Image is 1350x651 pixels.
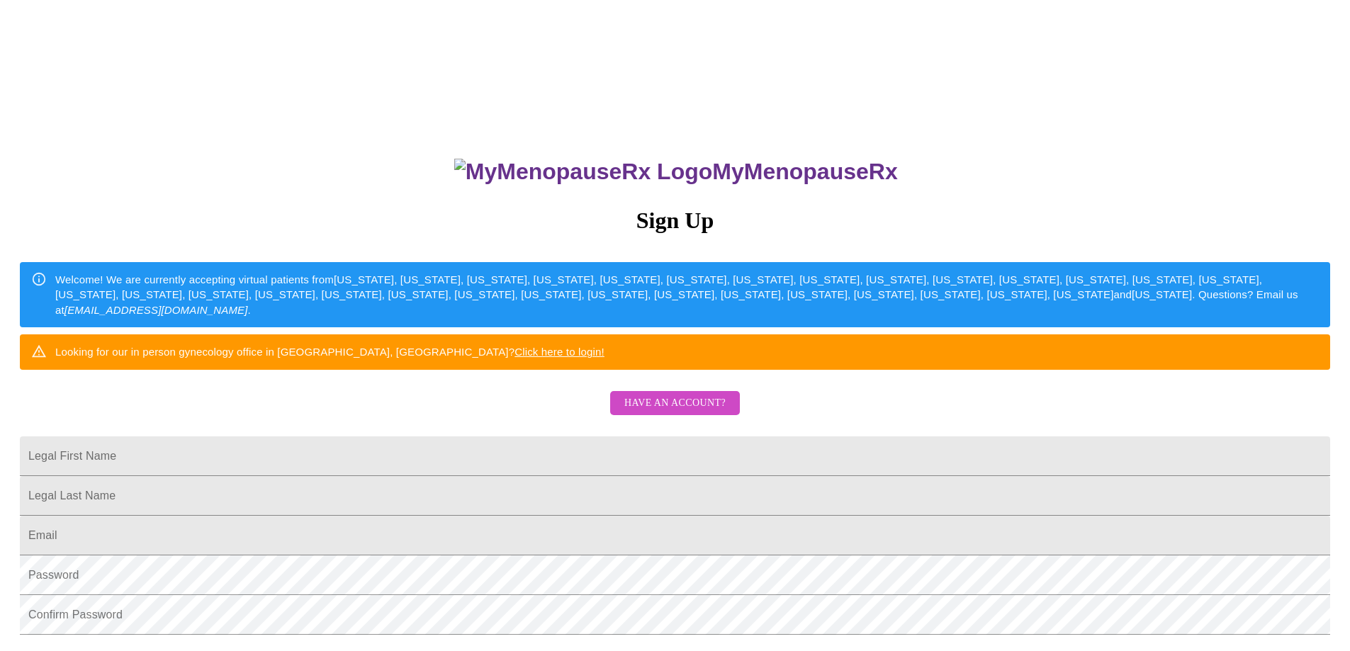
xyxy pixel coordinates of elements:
h3: Sign Up [20,208,1330,234]
h3: MyMenopauseRx [22,159,1331,185]
img: MyMenopauseRx Logo [454,159,712,185]
button: Have an account? [610,391,740,416]
div: Looking for our in person gynecology office in [GEOGRAPHIC_DATA], [GEOGRAPHIC_DATA]? [55,339,604,365]
a: Click here to login! [514,346,604,358]
div: Welcome! We are currently accepting virtual patients from [US_STATE], [US_STATE], [US_STATE], [US... [55,266,1319,323]
span: Have an account? [624,395,726,412]
em: [EMAIL_ADDRESS][DOMAIN_NAME] [64,304,248,316]
a: Have an account? [607,406,743,418]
